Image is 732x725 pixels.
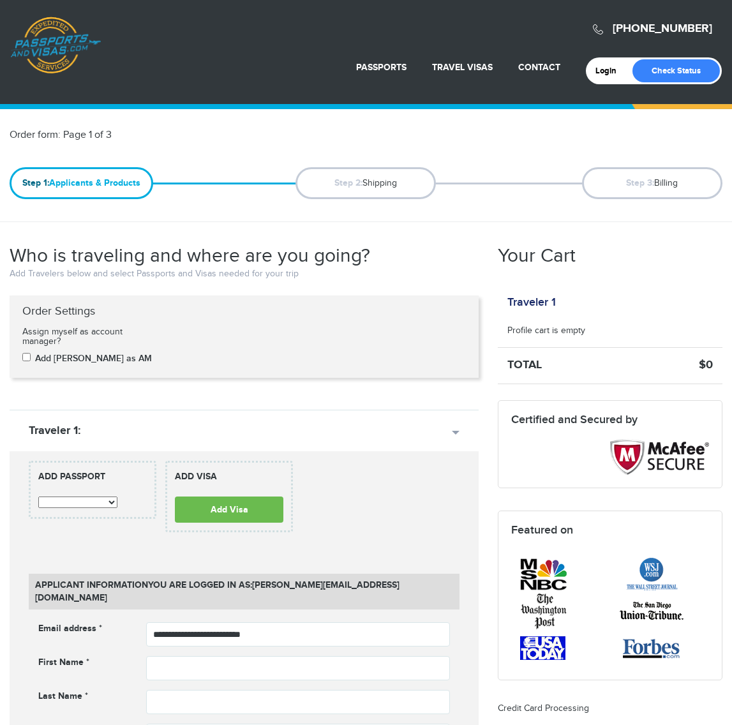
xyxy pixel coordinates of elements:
img: featured-usatoday.png [511,630,575,667]
h2: Your Cart [498,244,576,267]
span: You are logged in as: [PERSON_NAME][EMAIL_ADDRESS][DOMAIN_NAME] [35,579,400,603]
h5: Assign myself as account manager? [22,327,158,347]
h2: Who is traveling and where are you going? [10,244,370,267]
a: Add Visa [175,497,283,523]
a: Passports [356,62,407,73]
label: First Name * [38,656,89,669]
li: Profile cart is empty [498,315,722,348]
label: Add [PERSON_NAME] as AM [35,352,152,365]
strong: Step 1: [22,177,49,188]
span: Shipping [295,167,436,199]
strong: Step 2: [334,177,362,188]
img: featured-post.png [511,593,575,630]
label: Email address * [38,622,102,635]
a: Traveler 1: [10,410,479,451]
h4: Certified and Secured by [511,414,709,426]
a: Login [595,66,625,76]
a: Credit Card Processing [498,703,589,714]
h4: Applicant Information [29,574,459,609]
span: Billing [582,167,722,199]
strong: Add Passport [38,470,147,493]
a: Travel Visas [432,62,493,73]
a: Check Status [632,59,720,82]
a: [PHONE_NUMBER] [613,22,712,36]
p: Add Travelers below and select Passports and Visas needed for your trip [10,267,479,281]
label: Last Name * [38,690,88,703]
strong: $0 [699,358,713,372]
span: Applicants & Products [10,167,153,199]
h4: Featured on [511,524,709,537]
strong: Step 3: [626,177,654,188]
a: Contact [518,62,560,73]
a: Passports & [DOMAIN_NAME] [10,17,101,74]
h4: Order Settings [13,305,475,318]
img: featured-wsj.png [620,556,683,593]
h5: Total [498,359,635,372]
img: featured-forbes.png [620,630,683,667]
img: featured-tribune.png [620,593,683,630]
img: Mcaffee [610,439,709,475]
div: Traveler 1 [498,295,565,310]
strong: ADD VISA [175,470,283,493]
img: featured-msnbc.png [511,556,575,593]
